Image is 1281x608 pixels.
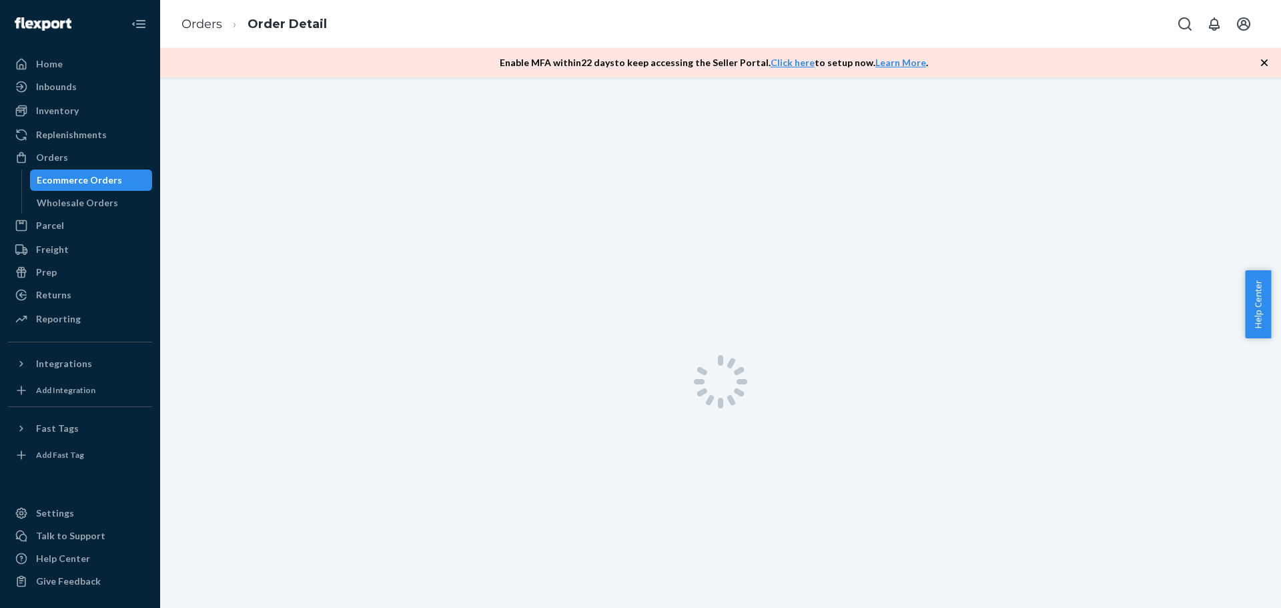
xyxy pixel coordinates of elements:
div: Give Feedback [36,575,101,588]
div: Fast Tags [36,422,79,435]
div: Returns [36,288,71,302]
button: Open notifications [1201,11,1228,37]
div: Orders [36,151,68,164]
a: Replenishments [8,124,152,145]
div: Parcel [36,219,64,232]
a: Ecommerce Orders [30,170,153,191]
a: Parcel [8,215,152,236]
a: Help Center [8,548,152,569]
button: Fast Tags [8,418,152,439]
a: Add Fast Tag [8,444,152,466]
div: Help Center [36,552,90,565]
a: Home [8,53,152,75]
a: Wholesale Orders [30,192,153,214]
a: Learn More [875,57,926,68]
button: Open Search Box [1172,11,1198,37]
div: Ecommerce Orders [37,174,122,187]
div: Prep [36,266,57,279]
div: Inbounds [36,80,77,93]
button: Open account menu [1230,11,1257,37]
button: Talk to Support [8,525,152,547]
a: Click here [771,57,815,68]
a: Prep [8,262,152,283]
button: Close Navigation [125,11,152,37]
img: Flexport logo [15,17,71,31]
div: Add Integration [36,384,95,396]
p: Enable MFA within 22 days to keep accessing the Seller Portal. to setup now. . [500,56,928,69]
a: Orders [8,147,152,168]
div: Integrations [36,357,92,370]
div: Replenishments [36,128,107,141]
a: Orders [181,17,222,31]
a: Inventory [8,100,152,121]
a: Freight [8,239,152,260]
button: Give Feedback [8,571,152,592]
div: Wholesale Orders [37,196,118,210]
a: Reporting [8,308,152,330]
div: Talk to Support [36,529,105,543]
div: Inventory [36,104,79,117]
a: Returns [8,284,152,306]
div: Home [36,57,63,71]
div: Settings [36,507,74,520]
div: Add Fast Tag [36,449,84,461]
a: Inbounds [8,76,152,97]
button: Integrations [8,353,152,374]
div: Freight [36,243,69,256]
a: Order Detail [248,17,327,31]
ol: breadcrumbs [171,5,338,44]
div: Reporting [36,312,81,326]
a: Settings [8,503,152,524]
a: Add Integration [8,380,152,401]
button: Help Center [1245,270,1271,338]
